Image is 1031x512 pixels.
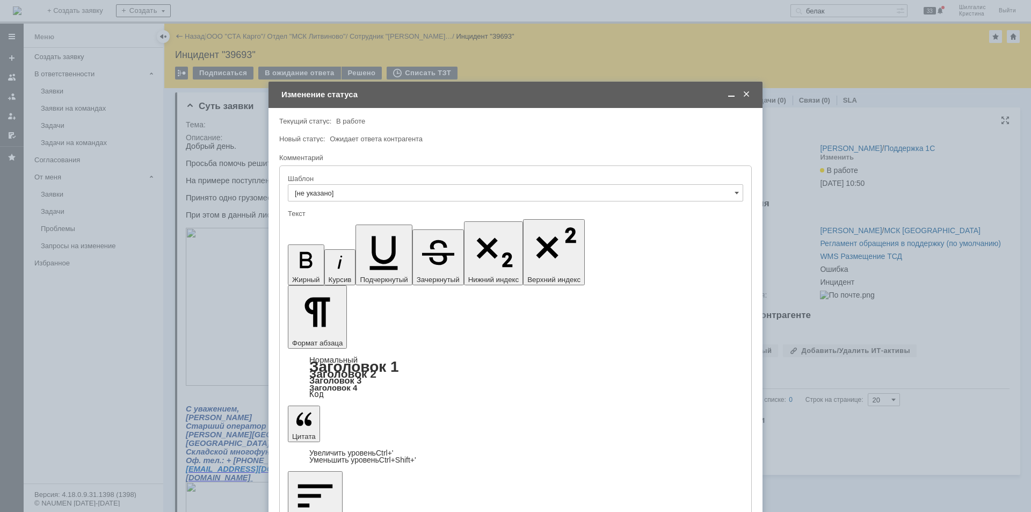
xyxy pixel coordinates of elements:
[292,432,316,441] span: Цитата
[309,358,399,375] a: Заголовок 1
[281,90,752,99] div: Изменение статуса
[329,276,352,284] span: Курсив
[527,276,580,284] span: Верхний индекс
[464,221,524,285] button: Нижний индекс
[309,355,358,364] a: Нормальный
[412,229,464,285] button: Зачеркнутый
[309,367,376,380] a: Заголовок 2
[376,449,394,457] span: Ctrl+'
[726,90,737,99] span: Свернуть (Ctrl + M)
[288,210,741,217] div: Текст
[741,90,752,99] span: Закрыть
[379,456,416,464] span: Ctrl+Shift+'
[288,406,320,442] button: Цитата
[309,456,416,464] a: Decrease
[324,249,356,285] button: Курсив
[288,175,741,182] div: Шаблон
[417,276,460,284] span: Зачеркнутый
[292,339,343,347] span: Формат абзаца
[309,383,357,392] a: Заголовок 4
[288,450,743,464] div: Цитата
[360,276,408,284] span: Подчеркнутый
[279,117,331,125] label: Текущий статус:
[336,117,365,125] span: В работе
[288,244,324,285] button: Жирный
[279,135,325,143] label: Новый статус:
[355,225,412,285] button: Подчеркнутый
[523,219,585,285] button: Верхний индекс
[279,153,750,163] div: Комментарий
[288,285,347,349] button: Формат абзаца
[330,135,423,143] span: Ожидает ответа контрагента
[309,376,361,385] a: Заголовок 3
[288,356,743,398] div: Формат абзаца
[292,276,320,284] span: Жирный
[309,449,394,457] a: Increase
[468,276,519,284] span: Нижний индекс
[309,390,324,399] a: Код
